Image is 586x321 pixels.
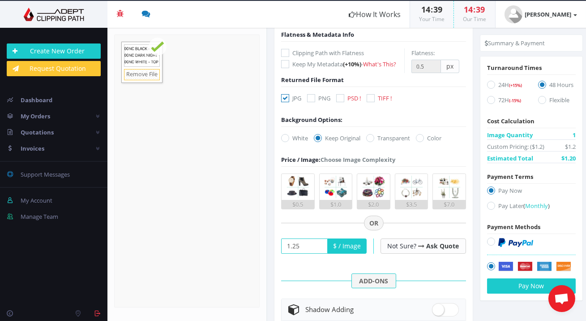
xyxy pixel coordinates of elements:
label: Flatness: [411,48,435,57]
li: Summary & Payment [485,39,545,48]
img: 1.png [285,174,311,200]
label: Flexible [538,95,576,108]
img: 2.png [323,174,349,200]
span: $ / Image [328,239,367,254]
div: $1.0 [320,200,352,209]
label: JPG [281,94,301,103]
img: PayPal [498,238,533,247]
span: Manage Team [21,213,58,221]
span: Dashboard [21,96,52,104]
span: Returned File Format [281,76,344,84]
label: Clipping Path with Flatness [281,48,404,57]
img: 4.png [398,174,424,200]
label: 72H [487,95,525,108]
div: Open chat [548,285,575,312]
label: 24H [487,80,525,92]
span: Quotations [21,128,54,136]
span: Cost Calculation [487,117,535,125]
div: $3.5 [395,200,428,209]
span: Custom Pricing: ($1.2) [487,142,544,151]
span: TIFF ! [378,94,392,102]
label: Color [416,134,441,143]
strong: [PERSON_NAME] [525,10,571,18]
span: Shadow Adding [305,305,354,314]
span: 14 [421,4,430,15]
a: Create New Order [7,43,101,59]
label: PNG [307,94,330,103]
small: Our Time [463,15,486,23]
span: Image Quantity [487,130,533,139]
span: (+10%) [343,60,361,68]
span: Support Messages [21,170,70,178]
span: $1.20 [561,154,576,163]
span: 39 [433,4,442,15]
label: Transparent [366,134,410,143]
span: : [473,4,476,15]
span: Monthly [525,202,548,210]
span: ADD-ONS [351,273,396,289]
a: Remove File [124,69,160,80]
a: [PERSON_NAME] [496,1,586,28]
div: $0.5 [282,200,314,209]
span: Estimated Total [487,154,533,163]
span: Invoices [21,144,44,152]
a: (-15%) [509,96,521,104]
label: Pay Now [487,186,576,198]
a: How It Works [340,1,410,28]
span: My Orders [21,112,50,120]
input: Your Price [281,239,327,254]
a: (+15%) [509,81,522,89]
a: Request Quotation [7,61,101,76]
span: 14 [464,4,473,15]
img: Adept Graphics [7,8,101,21]
span: Price / Image: [281,156,321,164]
label: Keep Original [314,134,360,143]
span: Payment Methods [487,223,540,231]
span: (-15%) [509,98,521,104]
button: Pay Now [487,278,576,294]
label: White [281,134,308,143]
span: px [441,60,459,73]
span: Payment Terms [487,173,533,181]
span: Turnaround Times [487,64,542,72]
a: Ask Quote [426,242,459,250]
img: 3.png [361,174,387,200]
span: Not Sure? [387,242,416,250]
span: $1.2 [565,142,576,151]
span: : [430,4,433,15]
div: Choose Image Complexity [281,155,395,164]
label: Keep My Metadata - [281,60,404,69]
span: OR [364,216,384,231]
span: PSD ! [347,94,361,102]
label: Pay Later [487,201,576,213]
small: Your Time [419,15,445,23]
div: $7.0 [433,200,465,209]
a: (Monthly) [523,202,550,210]
span: 39 [476,4,485,15]
img: user_default.jpg [505,5,522,23]
img: 5.png [436,174,462,200]
div: $2.0 [357,200,389,209]
span: My Account [21,196,52,204]
label: 48 Hours [538,80,576,92]
img: Securely by Stripe [498,262,571,272]
span: Flatness & Metadata Info [281,30,354,39]
div: Background Options: [281,115,342,124]
span: 1 [573,130,576,139]
a: What's This? [363,60,396,68]
span: (+15%) [509,82,522,88]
